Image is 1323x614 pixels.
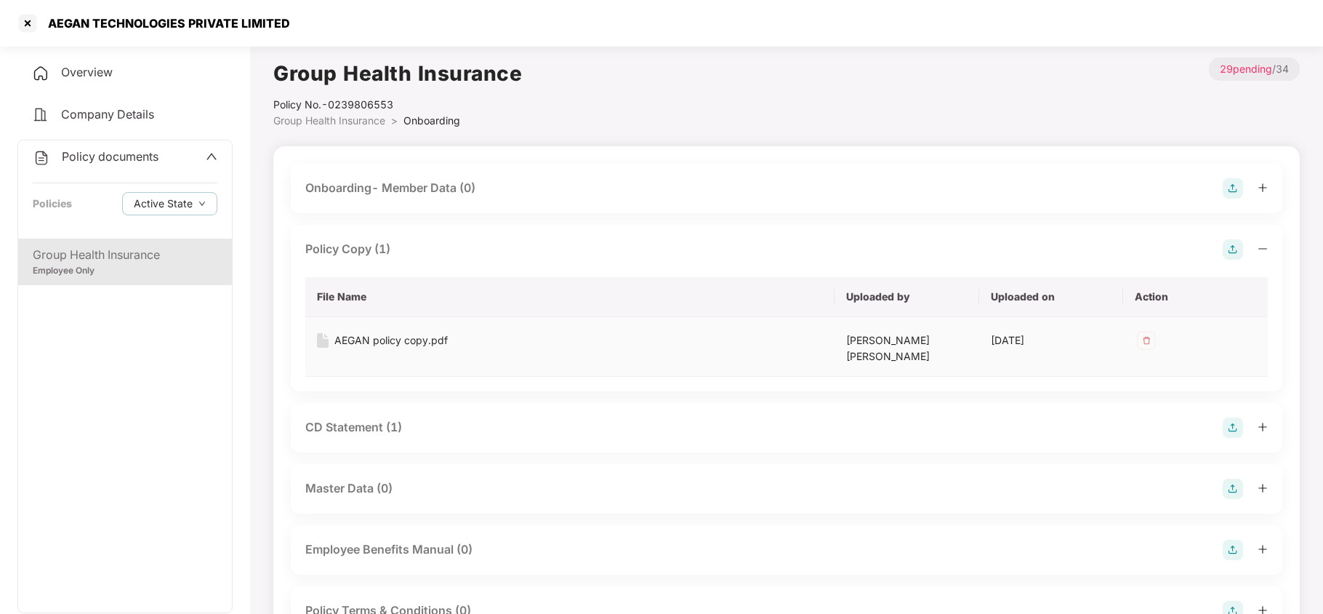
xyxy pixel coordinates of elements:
[61,65,113,79] span: Overview
[1223,540,1243,560] img: svg+xml;base64,PHN2ZyB4bWxucz0iaHR0cDovL3d3dy53My5vcmcvMjAwMC9zdmciIHdpZHRoPSIyOCIgaGVpZ2h0PSIyOC...
[206,151,217,162] span: up
[991,332,1112,348] div: [DATE]
[1258,422,1268,432] span: plus
[33,196,72,212] div: Policies
[61,107,154,121] span: Company Details
[1223,239,1243,260] img: svg+xml;base64,PHN2ZyB4bWxucz0iaHR0cDovL3d3dy53My5vcmcvMjAwMC9zdmciIHdpZHRoPSIyOCIgaGVpZ2h0PSIyOC...
[317,333,329,348] img: svg+xml;base64,PHN2ZyB4bWxucz0iaHR0cDovL3d3dy53My5vcmcvMjAwMC9zdmciIHdpZHRoPSIxNiIgaGVpZ2h0PSIyMC...
[273,114,385,127] span: Group Health Insurance
[1258,183,1268,193] span: plus
[305,179,475,197] div: Onboarding- Member Data (0)
[305,541,472,559] div: Employee Benefits Manual (0)
[835,277,979,317] th: Uploaded by
[33,149,50,167] img: svg+xml;base64,PHN2ZyB4bWxucz0iaHR0cDovL3d3dy53My5vcmcvMjAwMC9zdmciIHdpZHRoPSIyNCIgaGVpZ2h0PSIyNC...
[32,106,49,124] img: svg+xml;base64,PHN2ZyB4bWxucz0iaHR0cDovL3d3dy53My5vcmcvMjAwMC9zdmciIHdpZHRoPSIyNCIgaGVpZ2h0PSIyNC...
[1209,57,1300,81] p: / 34
[403,114,460,127] span: Onboarding
[62,149,158,164] span: Policy documents
[305,240,390,258] div: Policy Copy (1)
[1258,244,1268,254] span: minus
[1135,329,1158,352] img: svg+xml;base64,PHN2ZyB4bWxucz0iaHR0cDovL3d3dy53My5vcmcvMjAwMC9zdmciIHdpZHRoPSIzMiIgaGVpZ2h0PSIzMi...
[334,332,448,348] div: AEGAN policy copy.pdf
[305,277,835,317] th: File Name
[122,192,217,215] button: Active Statedown
[1258,483,1268,493] span: plus
[305,418,402,436] div: CD Statement (1)
[846,332,968,364] div: [PERSON_NAME] [PERSON_NAME]
[979,277,1124,317] th: Uploaded on
[391,114,398,127] span: >
[198,200,206,208] span: down
[273,97,522,113] div: Policy No.- 0239806553
[1123,277,1268,317] th: Action
[1223,178,1243,199] img: svg+xml;base64,PHN2ZyB4bWxucz0iaHR0cDovL3d3dy53My5vcmcvMjAwMC9zdmciIHdpZHRoPSIyOCIgaGVpZ2h0PSIyOC...
[32,65,49,82] img: svg+xml;base64,PHN2ZyB4bWxucz0iaHR0cDovL3d3dy53My5vcmcvMjAwMC9zdmciIHdpZHRoPSIyNCIgaGVpZ2h0PSIyNC...
[134,196,193,212] span: Active State
[1223,418,1243,438] img: svg+xml;base64,PHN2ZyB4bWxucz0iaHR0cDovL3d3dy53My5vcmcvMjAwMC9zdmciIHdpZHRoPSIyOCIgaGVpZ2h0PSIyOC...
[305,479,393,498] div: Master Data (0)
[1223,479,1243,499] img: svg+xml;base64,PHN2ZyB4bWxucz0iaHR0cDovL3d3dy53My5vcmcvMjAwMC9zdmciIHdpZHRoPSIyOCIgaGVpZ2h0PSIyOC...
[33,264,217,278] div: Employee Only
[39,16,290,31] div: AEGAN TECHNOLOGIES PRIVATE LIMITED
[273,57,522,89] h1: Group Health Insurance
[33,246,217,264] div: Group Health Insurance
[1258,544,1268,554] span: plus
[1220,63,1272,75] span: 29 pending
